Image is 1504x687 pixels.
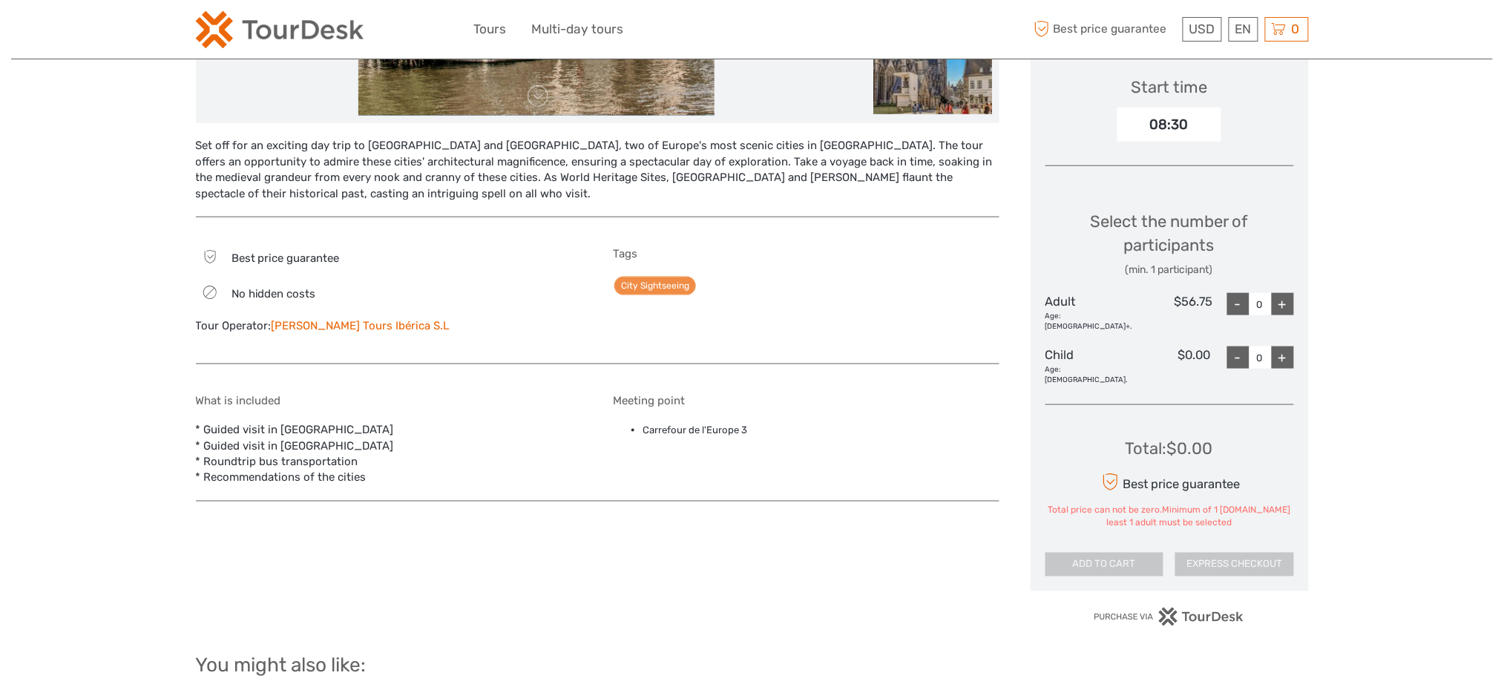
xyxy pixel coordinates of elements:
[196,11,364,48] img: 2254-3441b4b5-4e5f-4d00-b396-31f1d84a6ebf_logo_small.png
[1227,293,1249,315] div: -
[873,47,992,114] img: 728077d6425343d18ee7c2e9c09ca23f_slider_thumbnail.jpg
[1227,346,1249,369] div: -
[1272,293,1294,315] div: +
[1128,346,1211,385] div: $0.00
[1045,553,1164,576] button: ADD TO CART
[196,318,582,334] div: Tour Operator:
[196,138,999,202] div: Set off for an exciting day trip to [GEOGRAPHIC_DATA] and [GEOGRAPHIC_DATA], two of Europe's most...
[1098,469,1240,495] div: Best price guarantee
[1132,76,1208,99] div: Start time
[1189,22,1215,36] span: USD
[21,26,168,38] p: We're away right now. Please check back later!
[1045,311,1132,332] div: Age: [DEMOGRAPHIC_DATA]+.
[1272,346,1294,369] div: +
[231,287,316,300] span: No hidden costs
[1132,293,1213,332] div: $56.75
[614,277,696,295] a: City Sightseeing
[1045,210,1294,277] div: Select the number of participants
[1045,346,1129,385] div: Child
[1126,437,1213,460] div: Total : $0.00
[643,422,999,438] li: Carrefour de l'Europe 3
[1045,293,1132,332] div: Adult
[1117,108,1221,142] div: 08:30
[474,19,507,40] a: Tours
[231,252,340,265] span: Best price guarantee
[171,23,188,41] button: Open LiveChat chat widget
[1045,364,1129,385] div: Age: [DEMOGRAPHIC_DATA].
[613,394,999,407] h5: Meeting point
[1175,553,1294,576] button: EXPRESS CHECKOUT
[1045,263,1294,277] div: (min. 1 participant)
[1229,17,1258,42] div: EN
[1045,504,1294,529] div: Total price can not be zero.Minimum of 1 [DOMAIN_NAME] least 1 adult must be selected
[613,247,999,260] h5: Tags
[196,654,1309,678] h2: You might also like:
[1290,22,1302,36] span: 0
[1094,608,1244,626] img: PurchaseViaTourDesk.png
[196,394,582,486] div: * Guided visit in [GEOGRAPHIC_DATA] * Guided visit in [GEOGRAPHIC_DATA] * Roundtrip bus transport...
[272,319,450,332] a: [PERSON_NAME] Tours Ibérica S.L
[1031,17,1179,42] span: Best price guarantee
[196,394,582,407] h5: What is included
[532,19,624,40] a: Multi-day tours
